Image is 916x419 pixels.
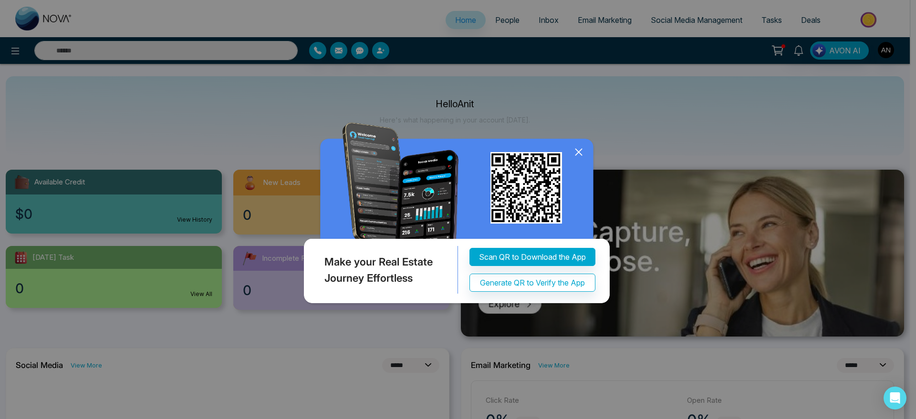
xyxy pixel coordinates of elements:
div: Make your Real Estate Journey Effortless [302,246,458,294]
button: Scan QR to Download the App [469,248,595,266]
img: QRModal [302,123,614,308]
button: Generate QR to Verify the App [469,274,595,292]
img: qr_for_download_app.png [490,152,562,224]
div: Open Intercom Messenger [884,387,906,409]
